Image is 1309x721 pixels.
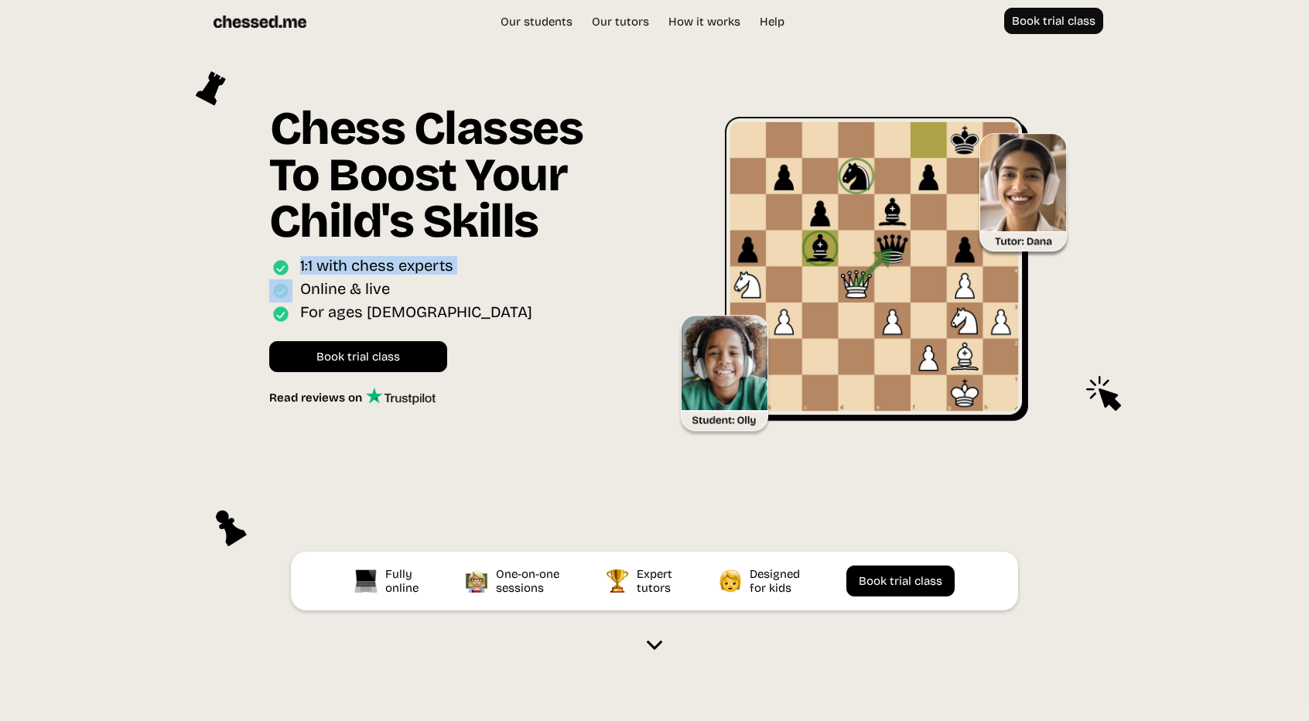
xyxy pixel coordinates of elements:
a: Book trial class [269,341,447,372]
a: How it works [661,14,748,29]
a: Our students [493,14,580,29]
a: Read reviews on [269,388,436,405]
div: For ages [DEMOGRAPHIC_DATA] [300,302,532,325]
div: Read reviews on [269,391,366,405]
a: Book trial class [846,566,955,596]
div: Online & live [300,279,390,302]
div: Fully online [385,567,422,595]
a: Our tutors [584,14,657,29]
a: Book trial class [1004,8,1103,34]
h1: Chess Classes To Boost Your Child's Skills [269,105,631,256]
div: Expert tutors [637,567,676,595]
a: Help [752,14,792,29]
div: One-on-one sessions [496,567,563,595]
div: Designed for kids [750,567,804,595]
div: 1:1 with chess experts [300,256,453,278]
